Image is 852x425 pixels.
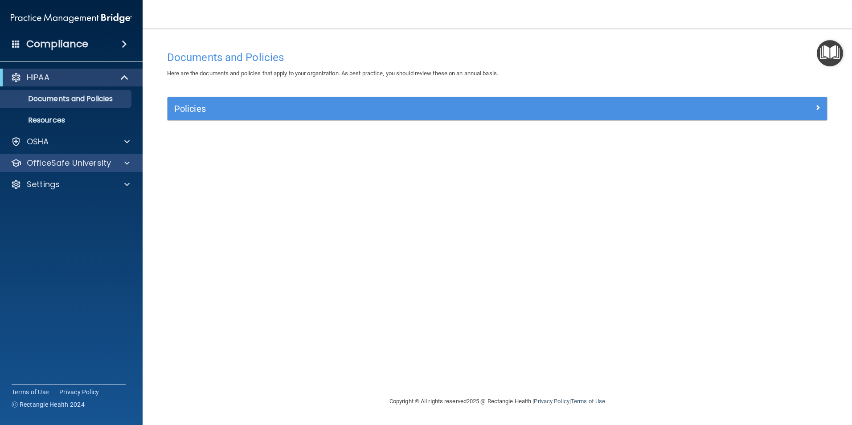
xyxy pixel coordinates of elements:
a: Terms of Use [12,388,49,396]
a: Privacy Policy [534,398,569,405]
p: OfficeSafe University [27,158,111,168]
p: Documents and Policies [6,94,127,103]
span: Here are the documents and policies that apply to your organization. As best practice, you should... [167,70,498,77]
p: Resources [6,116,127,125]
a: Terms of Use [571,398,605,405]
a: HIPAA [11,72,129,83]
button: Open Resource Center [817,40,843,66]
p: HIPAA [27,72,49,83]
a: Settings [11,179,130,190]
iframe: Drift Widget Chat Controller [698,362,841,397]
span: Ⓒ Rectangle Health 2024 [12,400,85,409]
h4: Compliance [26,38,88,50]
h4: Documents and Policies [167,52,827,63]
a: OfficeSafe University [11,158,130,168]
a: Policies [174,102,820,116]
p: Settings [27,179,60,190]
a: OSHA [11,136,130,147]
img: PMB logo [11,9,132,27]
p: OSHA [27,136,49,147]
h5: Policies [174,104,655,114]
div: Copyright © All rights reserved 2025 @ Rectangle Health | | [335,387,660,416]
a: Privacy Policy [59,388,99,396]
